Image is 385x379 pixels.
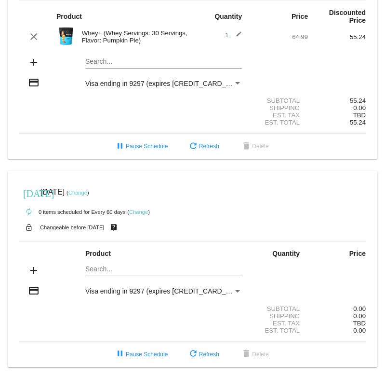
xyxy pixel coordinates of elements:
strong: Product [85,250,111,257]
span: 0.00 [353,312,366,320]
strong: Discounted Price [329,9,366,24]
input: Search... [85,266,242,273]
div: Subtotal [250,305,308,312]
button: Delete [233,346,277,363]
mat-icon: add [28,56,40,68]
mat-icon: refresh [187,141,199,153]
span: 0.00 [353,104,366,112]
mat-icon: delete [240,349,252,360]
div: 64.99 [250,33,308,41]
mat-icon: refresh [187,349,199,360]
div: 0.00 [308,305,366,312]
mat-icon: edit [230,31,242,42]
mat-icon: pause [114,141,126,153]
span: Delete [240,351,269,358]
div: Est. Tax [250,320,308,327]
div: Est. Tax [250,112,308,119]
mat-icon: [DATE] [23,187,35,198]
span: Visa ending in 9297 (expires [CREDIT_CARD_DATA]) [85,287,247,295]
img: Image-1-Carousel-Whey-2lb-Pumpkin-Pie-no-badge.png [56,27,76,46]
span: 0.00 [353,327,366,334]
button: Pause Schedule [106,346,175,363]
input: Search... [85,58,242,66]
a: Change [68,190,87,196]
strong: Quantity [214,13,242,20]
a: Change [129,209,148,215]
strong: Price [292,13,308,20]
mat-icon: lock_open [23,221,35,234]
mat-icon: add [28,265,40,276]
span: Visa ending in 9297 (expires [CREDIT_CARD_DATA]) [85,80,247,87]
small: 0 items scheduled for Every 60 days [19,209,125,215]
span: TBD [353,112,366,119]
span: Refresh [187,143,219,150]
mat-select: Payment Method [85,287,242,295]
div: 55.24 [308,33,366,41]
span: Refresh [187,351,219,358]
div: 55.24 [308,97,366,104]
mat-icon: autorenew [23,206,35,218]
div: Subtotal [250,97,308,104]
button: Delete [233,138,277,155]
small: ( ) [66,190,89,196]
div: Est. Total [250,119,308,126]
span: TBD [353,320,366,327]
mat-icon: clear [28,31,40,42]
div: Whey+ (Whey Servings: 30 Servings, Flavor: Pumpkin Pie) [77,29,193,44]
strong: Product [56,13,82,20]
button: Refresh [180,346,227,363]
span: 1 [225,31,242,39]
small: Changeable before [DATE] [40,225,105,230]
strong: Quantity [272,250,300,257]
mat-icon: credit_card [28,285,40,296]
strong: Price [349,250,366,257]
span: Pause Schedule [114,351,168,358]
mat-select: Payment Method [85,80,242,87]
mat-icon: credit_card [28,77,40,88]
button: Refresh [180,138,227,155]
div: Shipping [250,104,308,112]
mat-icon: live_help [108,221,119,234]
mat-icon: delete [240,141,252,153]
span: Pause Schedule [114,143,168,150]
span: 55.24 [350,119,366,126]
span: Delete [240,143,269,150]
div: Est. Total [250,327,308,334]
small: ( ) [127,209,150,215]
button: Pause Schedule [106,138,175,155]
mat-icon: pause [114,349,126,360]
div: Shipping [250,312,308,320]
